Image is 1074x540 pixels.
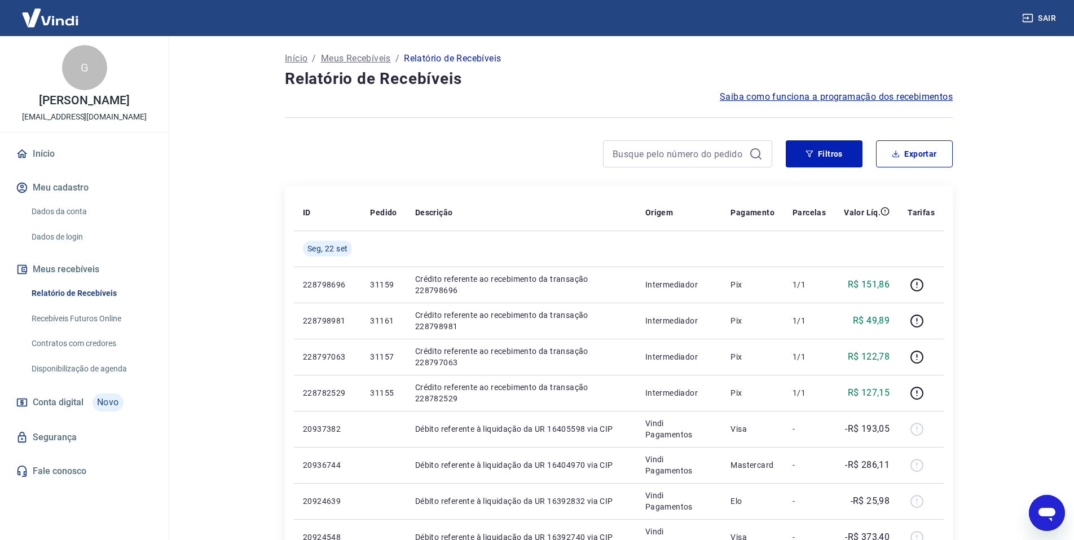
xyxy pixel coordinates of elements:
a: Recebíveis Futuros Online [27,307,155,330]
p: 228782529 [303,387,352,399]
input: Busque pelo número do pedido [613,145,745,162]
p: 31155 [370,387,397,399]
p: Valor Líq. [844,207,881,218]
p: Pix [730,315,774,326]
button: Sair [1020,8,1060,29]
p: 1/1 [793,351,826,362]
p: / [395,52,399,65]
p: Mastercard [730,459,774,471]
p: Pix [730,351,774,362]
p: Tarifas [908,207,935,218]
p: Pedido [370,207,397,218]
p: 1/1 [793,315,826,326]
p: Parcelas [793,207,826,218]
p: 20936744 [303,459,352,471]
p: 20937382 [303,423,352,435]
p: R$ 151,86 [848,278,890,291]
p: Intermediador [645,279,713,290]
p: -R$ 286,11 [845,458,890,472]
a: Relatório de Recebíveis [27,282,155,305]
span: Conta digital [33,395,83,410]
a: Segurança [14,425,155,450]
p: Intermediador [645,351,713,362]
p: 31159 [370,279,397,290]
a: Disponibilização de agenda [27,357,155,380]
p: ID [303,207,311,218]
span: Novo [93,393,124,411]
a: Saiba como funciona a programação dos recebimentos [720,90,953,104]
img: Vindi [14,1,87,35]
p: 31157 [370,351,397,362]
p: 1/1 [793,279,826,290]
p: 20924639 [303,495,352,507]
p: Pix [730,387,774,399]
p: Origem [645,207,673,218]
p: 31161 [370,315,397,326]
p: Débito referente à liquidação da UR 16404970 via CIP [415,459,627,471]
p: Pix [730,279,774,290]
p: - [793,459,826,471]
p: Crédito referente ao recebimento da transação 228782529 [415,382,627,404]
span: Seg, 22 set [307,243,347,254]
p: 1/1 [793,387,826,399]
a: Contratos com credores [27,332,155,355]
p: - [793,495,826,507]
p: Visa [730,423,774,435]
a: Meus Recebíveis [321,52,391,65]
div: G [62,45,107,90]
p: Vindi Pagamentos [645,418,713,440]
p: Débito referente à liquidação da UR 16392832 via CIP [415,495,627,507]
p: -R$ 25,98 [851,494,890,508]
a: Início [285,52,307,65]
p: [PERSON_NAME] [39,95,129,107]
p: Intermediador [645,387,713,399]
a: Início [14,141,155,166]
p: Relatório de Recebíveis [404,52,501,65]
p: Débito referente à liquidação da UR 16405598 via CIP [415,423,627,435]
button: Meu cadastro [14,175,155,200]
a: Dados de login [27,225,155,249]
p: Crédito referente ao recebimento da transação 228798696 [415,273,627,296]
button: Exportar [876,140,953,167]
p: Pagamento [730,207,774,218]
p: R$ 122,78 [848,350,890,364]
h4: Relatório de Recebíveis [285,68,953,90]
p: R$ 49,89 [853,314,890,327]
p: R$ 127,15 [848,386,890,400]
a: Dados da conta [27,200,155,223]
p: [EMAIL_ADDRESS][DOMAIN_NAME] [22,111,147,123]
a: Fale conosco [14,459,155,484]
button: Filtros [786,140,862,167]
p: Crédito referente ao recebimento da transação 228798981 [415,309,627,332]
p: - [793,423,826,435]
p: 228797063 [303,351,352,362]
p: -R$ 193,05 [845,422,890,436]
p: / [312,52,316,65]
p: Elo [730,495,774,507]
p: Vindi Pagamentos [645,490,713,512]
button: Meus recebíveis [14,257,155,282]
p: Descrição [415,207,453,218]
a: Conta digitalNovo [14,389,155,416]
p: 228798981 [303,315,352,326]
p: Intermediador [645,315,713,326]
iframe: Botão para abrir a janela de mensagens [1029,495,1065,531]
p: Crédito referente ao recebimento da transação 228797063 [415,346,627,368]
p: Vindi Pagamentos [645,454,713,476]
p: 228798696 [303,279,352,290]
